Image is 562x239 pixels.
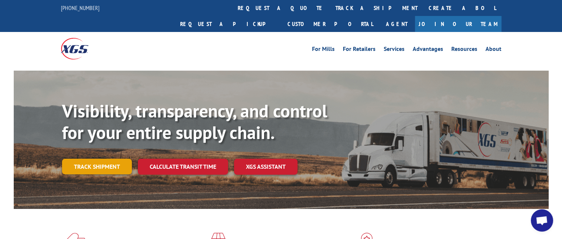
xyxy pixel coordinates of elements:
[451,46,477,54] a: Resources
[138,159,228,175] a: Calculate transit time
[175,16,282,32] a: Request a pickup
[62,159,132,174] a: Track shipment
[62,99,327,144] b: Visibility, transparency, and control for your entire supply chain.
[413,46,443,54] a: Advantages
[61,4,100,12] a: [PHONE_NUMBER]
[234,159,298,175] a: XGS ASSISTANT
[343,46,376,54] a: For Retailers
[384,46,405,54] a: Services
[379,16,415,32] a: Agent
[531,209,553,232] div: Open chat
[485,46,501,54] a: About
[312,46,335,54] a: For Mills
[282,16,379,32] a: Customer Portal
[415,16,501,32] a: Join Our Team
